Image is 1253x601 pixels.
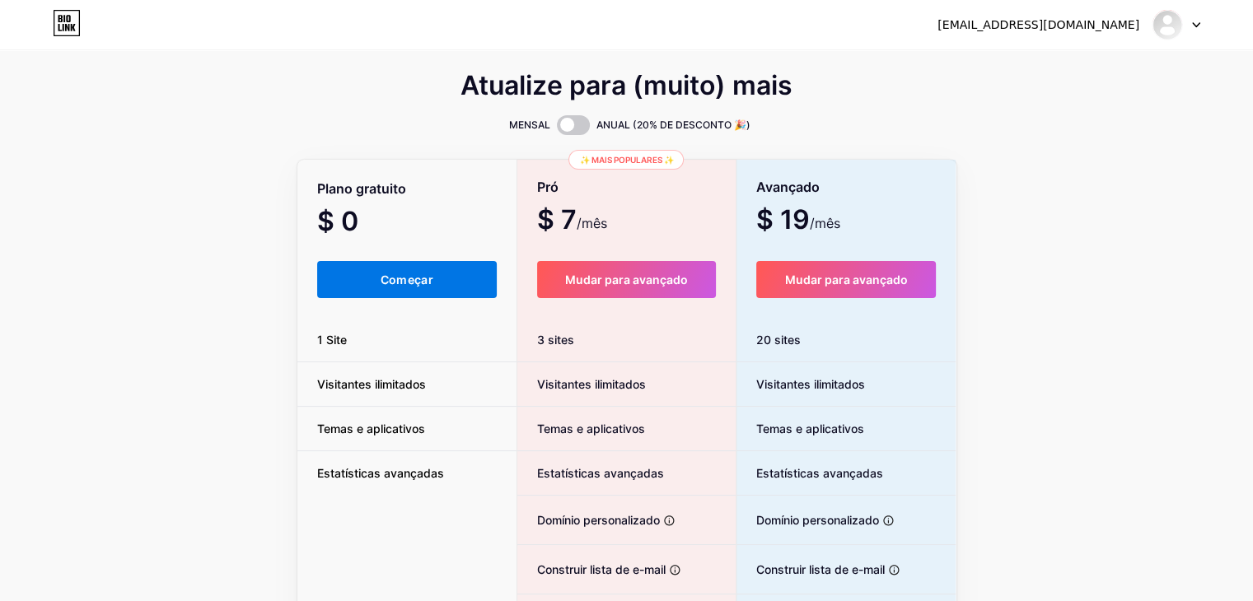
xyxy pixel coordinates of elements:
font: Atualize para (muito) mais [461,69,792,101]
font: Visitantes ilimitados [756,377,865,391]
font: MENSAL [509,119,550,131]
font: 3 sites [537,333,574,347]
font: $ 7 [537,203,577,235]
font: $ 0 [317,205,358,237]
font: /mês [577,215,607,231]
button: Começar [317,261,498,298]
button: Mudar para avançado [756,261,937,298]
font: 1 Site [317,333,347,347]
font: /mês [810,215,840,231]
font: Plano gratuito [317,180,406,197]
img: arianeamorim [1152,9,1183,40]
font: Mudar para avançado [785,273,908,287]
font: Temas e aplicativos [756,422,864,436]
font: Estatísticas avançadas [317,466,444,480]
font: Pró [537,179,559,195]
font: Visitantes ilimitados [317,377,426,391]
font: Mudar para avançado [565,273,688,287]
font: Avançado [756,179,820,195]
font: Temas e aplicativos [317,422,425,436]
font: $ 19 [756,203,810,235]
font: Domínio personalizado [756,513,879,527]
font: ANUAL (20% DE DESCONTO 🎉) [596,119,750,131]
font: 20 sites [756,333,801,347]
font: [EMAIL_ADDRESS][DOMAIN_NAME] [937,18,1139,31]
font: Construir lista de e-mail [537,562,666,576]
font: Estatísticas avançadas [756,466,883,480]
font: Construir lista de e-mail [756,562,885,576]
font: Visitantes ilimitados [537,377,646,391]
font: Estatísticas avançadas [537,466,664,480]
font: Domínio personalizado [537,513,660,527]
button: Mudar para avançado [537,261,716,298]
font: Temas e aplicativos [537,422,645,436]
font: Começar [381,273,433,287]
font: ✨ Mais populares ✨ [579,155,673,165]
